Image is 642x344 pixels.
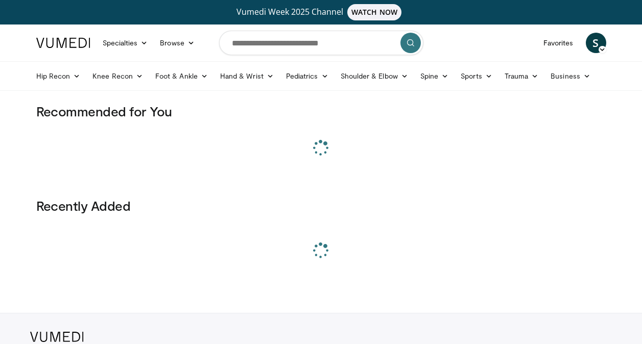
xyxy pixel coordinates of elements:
a: Sports [455,66,498,86]
h3: Recently Added [36,198,606,214]
a: Business [544,66,597,86]
a: Pediatrics [280,66,335,86]
a: S [586,33,606,53]
a: Vumedi Week 2025 ChannelWATCH NOW [38,4,605,20]
a: Specialties [97,33,154,53]
img: VuMedi Logo [36,38,90,48]
a: Knee Recon [86,66,149,86]
a: Shoulder & Elbow [335,66,414,86]
span: WATCH NOW [347,4,401,20]
a: Foot & Ankle [149,66,214,86]
a: Hand & Wrist [214,66,280,86]
a: Spine [414,66,455,86]
h3: Recommended for You [36,103,606,119]
input: Search topics, interventions [219,31,423,55]
a: Hip Recon [30,66,87,86]
img: VuMedi Logo [30,332,84,342]
a: Browse [154,33,201,53]
a: Trauma [498,66,545,86]
a: Favorites [537,33,580,53]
